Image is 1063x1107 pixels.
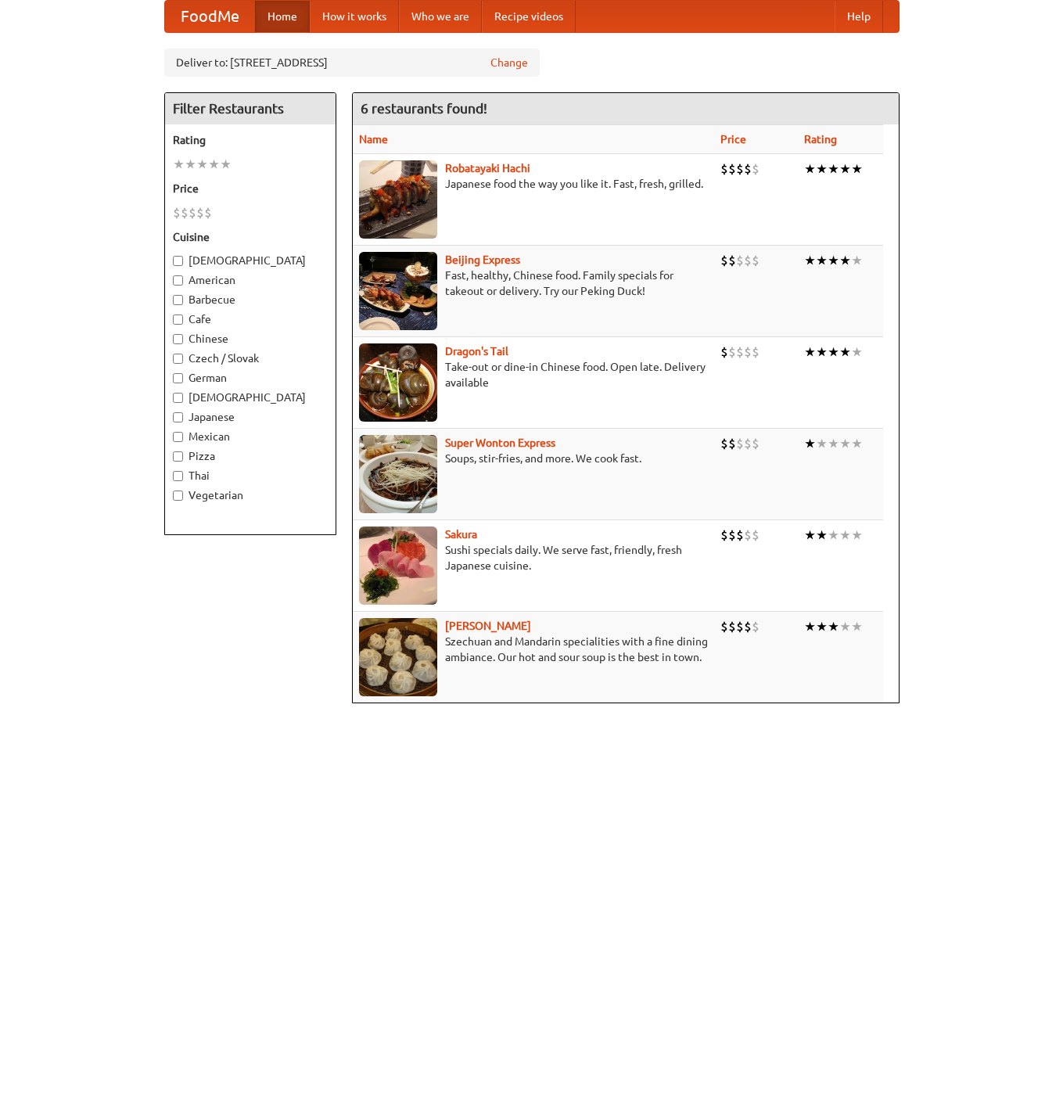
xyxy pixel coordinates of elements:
[720,618,728,635] li: $
[399,1,482,32] a: Who we are
[744,252,752,269] li: $
[359,268,709,299] p: Fast, healthy, Chinese food. Family specials for takeout or delivery. Try our Peking Duck!
[445,162,530,174] a: Robatayaki Hachi
[736,160,744,178] li: $
[804,160,816,178] li: ★
[816,252,828,269] li: ★
[736,343,744,361] li: $
[851,252,863,269] li: ★
[359,160,437,239] img: robatayaki.jpg
[744,343,752,361] li: $
[359,618,437,696] img: shandong.jpg
[208,156,220,173] li: ★
[720,527,728,544] li: $
[839,160,851,178] li: ★
[173,275,183,286] input: American
[839,343,851,361] li: ★
[728,435,736,452] li: $
[173,451,183,462] input: Pizza
[816,435,828,452] li: ★
[804,527,816,544] li: ★
[164,49,540,77] div: Deliver to: [STREET_ADDRESS]
[173,432,183,442] input: Mexican
[359,133,388,146] a: Name
[728,618,736,635] li: $
[851,343,863,361] li: ★
[720,133,746,146] a: Price
[359,542,709,573] p: Sushi specials daily. We serve fast, friendly, fresh Japanese cuisine.
[728,527,736,544] li: $
[752,527,760,544] li: $
[359,176,709,192] p: Japanese food the way you like it. Fast, fresh, grilled.
[173,471,183,481] input: Thai
[173,272,328,288] label: American
[359,435,437,513] img: superwonton.jpg
[720,343,728,361] li: $
[196,156,208,173] li: ★
[752,435,760,452] li: $
[173,409,328,425] label: Japanese
[173,156,185,173] li: ★
[720,252,728,269] li: $
[752,160,760,178] li: $
[185,156,196,173] li: ★
[839,527,851,544] li: ★
[173,314,183,325] input: Cafe
[445,620,531,632] a: [PERSON_NAME]
[359,634,709,665] p: Szechuan and Mandarin specialities with a fine dining ambiance. Our hot and sour soup is the best...
[804,133,837,146] a: Rating
[173,390,328,405] label: [DEMOGRAPHIC_DATA]
[173,311,328,327] label: Cafe
[173,468,328,483] label: Thai
[851,160,863,178] li: ★
[173,181,328,196] h5: Price
[173,393,183,403] input: [DEMOGRAPHIC_DATA]
[804,252,816,269] li: ★
[744,160,752,178] li: $
[835,1,883,32] a: Help
[173,350,328,366] label: Czech / Slovak
[255,1,310,32] a: Home
[359,252,437,330] img: beijing.jpg
[196,204,204,221] li: $
[828,527,839,544] li: ★
[828,435,839,452] li: ★
[173,491,183,501] input: Vegetarian
[173,487,328,503] label: Vegetarian
[173,448,328,464] label: Pizza
[736,252,744,269] li: $
[736,435,744,452] li: $
[839,618,851,635] li: ★
[189,204,196,221] li: $
[173,253,328,268] label: [DEMOGRAPHIC_DATA]
[173,370,328,386] label: German
[828,252,839,269] li: ★
[851,527,863,544] li: ★
[736,527,744,544] li: $
[828,343,839,361] li: ★
[173,132,328,148] h5: Rating
[173,354,183,364] input: Czech / Slovak
[816,343,828,361] li: ★
[361,101,487,116] ng-pluralize: 6 restaurants found!
[310,1,399,32] a: How it works
[744,618,752,635] li: $
[736,618,744,635] li: $
[720,435,728,452] li: $
[173,292,328,307] label: Barbecue
[839,435,851,452] li: ★
[445,528,477,541] a: Sakura
[752,252,760,269] li: $
[744,527,752,544] li: $
[445,437,555,449] a: Super Wonton Express
[173,412,183,422] input: Japanese
[173,204,181,221] li: $
[173,256,183,266] input: [DEMOGRAPHIC_DATA]
[744,435,752,452] li: $
[445,345,508,358] b: Dragon's Tail
[204,204,212,221] li: $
